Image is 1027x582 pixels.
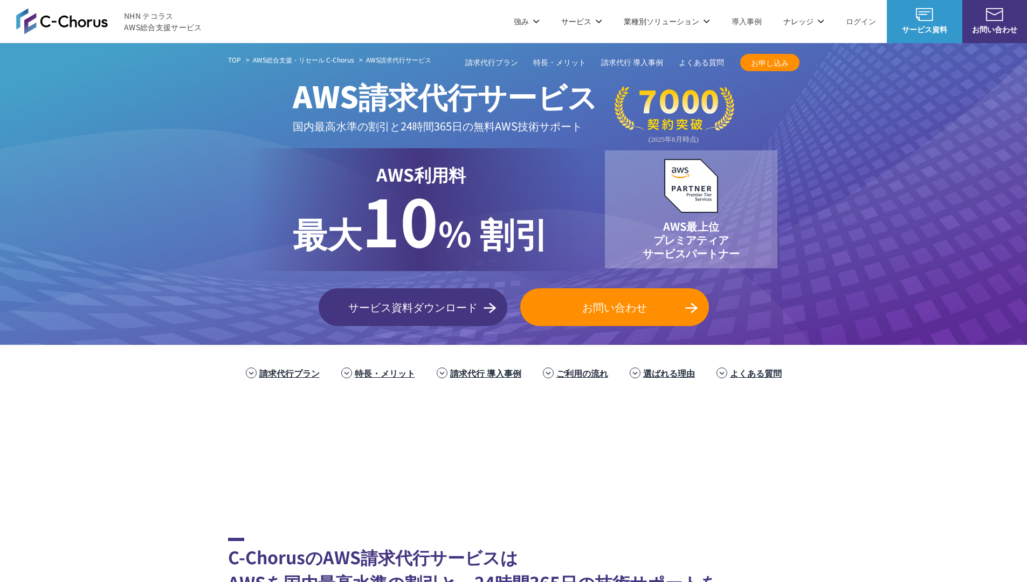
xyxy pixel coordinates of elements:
img: 住友生命保険相互 [216,408,302,452]
a: ログイン [846,16,876,27]
a: お問い合わせ [520,288,709,326]
img: AWS総合支援サービス C-Chorus サービス資料 [916,8,933,21]
p: 国内最高水準の割引と 24時間365日の無料AWS技術サポート [293,117,597,135]
span: 10 [362,172,438,266]
a: 導入事例 [732,16,762,27]
img: 契約件数 [615,86,734,144]
img: 国境なき医師団 [367,462,453,505]
a: 選ばれる理由 [643,366,695,379]
span: AWS請求代行サービス [366,55,431,64]
img: 大阪工業大学 [852,462,938,505]
img: ヤマサ醤油 [507,408,593,452]
p: AWS最上位 プレミアティア サービスパートナー [643,219,740,260]
a: 請求代行 導入事例 [601,57,664,68]
img: 日本財団 [464,462,550,505]
span: NHN テコラス AWS総合支援サービス [124,10,202,33]
img: AWSプレミアティアサービスパートナー [664,159,718,213]
img: エアトリ [410,408,496,452]
p: ナレッジ [783,16,824,27]
img: お問い合わせ [986,8,1003,21]
img: 三菱地所 [22,408,108,452]
img: AWS総合支援サービス C-Chorus [16,8,108,34]
a: お申し込み [740,54,799,71]
span: サービス資料 [887,24,962,35]
a: よくある質問 [679,57,724,68]
p: 強み [514,16,540,27]
a: AWS総合支援・リセール C-Chorus [253,55,354,65]
img: エイチーム [173,462,259,505]
img: 共同通信デジタル [798,408,884,452]
img: クリスピー・クリーム・ドーナツ [701,408,787,452]
img: ミズノ [119,408,205,452]
img: 東京書籍 [604,408,690,452]
span: サービス資料ダウンロード [319,299,507,315]
a: AWS総合支援サービス C-Chorus NHN テコラスAWS総合支援サービス [16,8,202,34]
a: ご利用の流れ [556,366,608,379]
a: 請求代行 導入事例 [450,366,521,379]
img: まぐまぐ [895,408,981,452]
a: サービス資料ダウンロード [319,288,507,326]
span: お申し込み [740,57,799,68]
p: 業種別ソリューション [624,16,710,27]
img: フジモトHD [313,408,399,452]
span: お問い合わせ [520,299,709,315]
img: 一橋大学 [755,462,841,505]
p: サービス [561,16,602,27]
a: TOP [228,55,241,65]
p: AWS利用料 [293,161,549,187]
a: よくある質問 [730,366,782,379]
img: 慶應義塾 [561,462,647,505]
p: % 割引 [293,187,549,258]
img: 早稲田大学 [658,462,744,505]
a: 請求代行プラン [259,366,320,379]
img: ファンコミュニケーションズ [75,462,162,505]
a: 特長・メリット [355,366,415,379]
a: 特長・メリット [533,57,586,68]
a: 請求代行プラン [465,57,518,68]
img: クリーク・アンド・リバー [270,462,356,505]
span: 最大 [293,207,362,257]
span: お問い合わせ [962,24,1027,35]
span: AWS請求代行サービス [293,74,597,117]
